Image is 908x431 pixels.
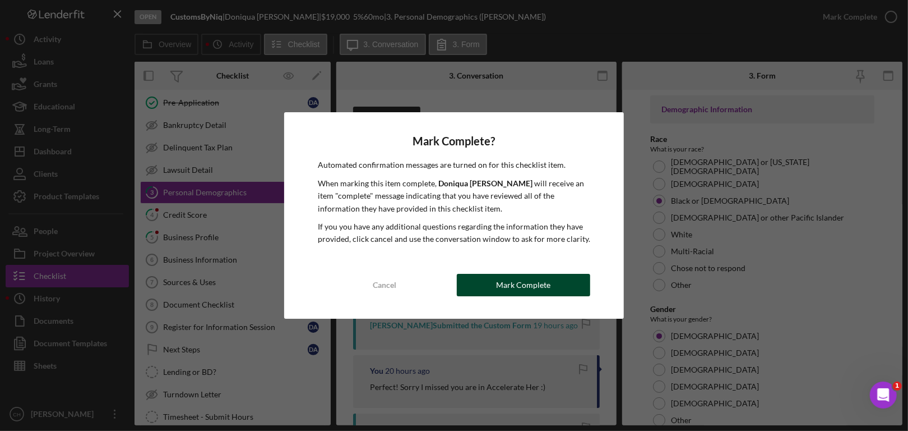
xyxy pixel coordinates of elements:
div: Cancel [373,274,396,296]
p: When marking this item complete, will receive an item "complete" message indicating that you have... [318,177,590,215]
p: Automated confirmation messages are turned on for this checklist item. [318,159,590,171]
button: Cancel [318,274,451,296]
iframe: Intercom live chat [870,382,897,409]
button: Mark Complete [457,274,590,296]
div: Mark Complete [497,274,551,296]
h4: Mark Complete? [318,135,590,148]
p: If you you have any additional questions regarding the information they have provided, click canc... [318,221,590,246]
b: Doniqua [PERSON_NAME] [438,178,532,188]
span: 1 [893,382,902,391]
